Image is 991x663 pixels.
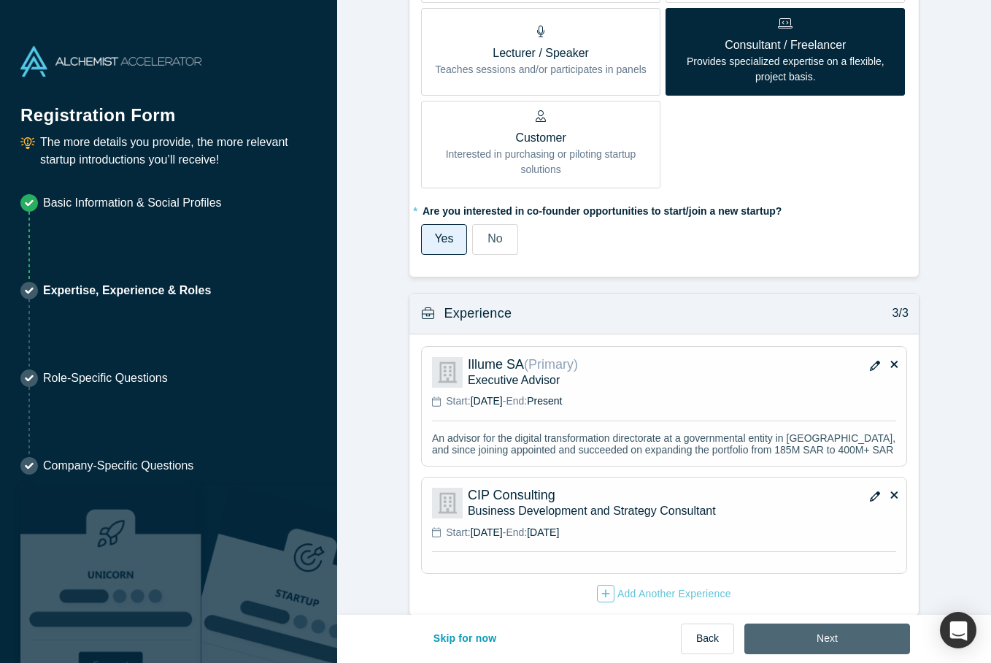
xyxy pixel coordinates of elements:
[596,584,732,603] button: Add Another Experience
[471,395,503,407] span: [DATE]
[527,395,562,407] span: Present
[681,624,734,654] button: Back
[418,624,512,654] button: Skip for now
[506,395,527,407] span: End:
[487,232,502,245] span: No
[446,525,559,540] p: -
[446,394,562,409] p: -
[468,488,789,503] p: CIP Consulting
[43,369,168,387] p: Role-Specific Questions
[432,488,463,518] img: CIP Consulting logo
[446,526,470,538] span: Start:
[744,624,910,654] button: Next
[597,585,731,602] div: Add Another Experience
[676,37,894,54] p: Consultant / Freelancer
[524,357,578,372] span: (Primary)
[435,45,647,62] p: Lecturer / Speaker
[435,62,647,77] p: Teaches sessions and/or participates in panels
[444,304,512,323] h3: Experience
[40,134,317,169] p: The more details you provide, the more relevant startup introductions you’ll receive!
[468,357,789,372] p: Illume SA
[434,232,453,245] span: Yes
[432,357,463,388] img: Illume SA logo
[432,432,896,456] p: An advisor for the digital transformation directorate at a governmental entity in [GEOGRAPHIC_DAT...
[432,147,649,177] p: Interested in purchasing or piloting startup solutions
[432,129,649,147] p: Customer
[446,395,470,407] span: Start:
[20,87,317,129] h1: Registration Form
[527,526,559,538] span: [DATE]
[676,54,894,85] p: Provides specialized expertise on a flexible, project basis.
[506,526,527,538] span: End:
[43,194,222,212] p: Basic Information & Social Profiles
[468,503,896,518] p: Business Development and Strategy Consultant
[20,46,201,77] img: Alchemist Accelerator Logo
[43,457,193,475] p: Company-Specific Questions
[471,526,503,538] span: [DATE]
[884,304,909,322] p: 3/3
[468,372,896,388] p: Executive Advisor
[421,199,907,219] label: Are you interested in co-founder opportunities to start/join a new startup?
[43,282,211,299] p: Expertise, Experience & Roles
